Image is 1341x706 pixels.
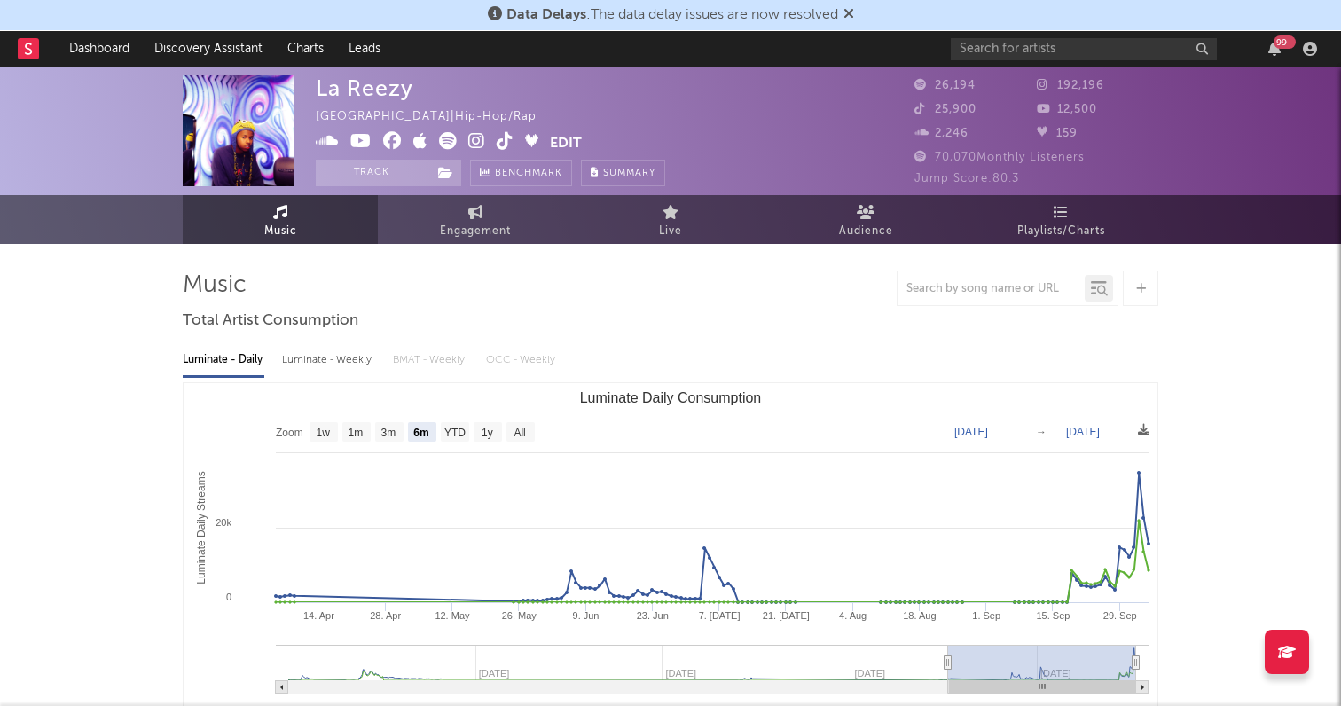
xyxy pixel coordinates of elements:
span: Playlists/Charts [1017,221,1105,242]
text: 1. Sep [972,610,1000,621]
text: 20k [216,517,231,528]
text: 3m [381,427,396,439]
div: [GEOGRAPHIC_DATA] | Hip-Hop/Rap [316,106,557,128]
span: Total Artist Consumption [183,310,358,332]
span: 12,500 [1037,104,1097,115]
div: Luminate - Daily [183,345,264,375]
span: Audience [839,221,893,242]
a: Playlists/Charts [963,195,1158,244]
text: 6m [413,427,428,439]
span: 192,196 [1037,80,1104,91]
text: YTD [444,427,466,439]
text: [DATE] [1066,426,1100,438]
text: 1w [317,427,331,439]
text: Zoom [276,427,303,439]
a: Live [573,195,768,244]
text: Luminate Daily Consumption [580,390,762,405]
button: Track [316,160,427,186]
text: 1y [482,427,493,439]
text: 26. May [502,610,537,621]
span: Jump Score: 80.3 [914,173,1019,184]
a: Dashboard [57,31,142,67]
a: Audience [768,195,963,244]
text: [DATE] [954,426,988,438]
text: 4. Aug [839,610,867,621]
text: Luminate Daily Streams [195,471,208,584]
text: All [514,427,525,439]
button: Edit [550,132,582,154]
a: Benchmark [470,160,572,186]
span: Live [659,221,682,242]
text: 29. Sep [1103,610,1137,621]
span: 70,070 Monthly Listeners [914,152,1085,163]
button: 99+ [1268,42,1281,56]
text: 14. Apr [303,610,334,621]
text: → [1036,426,1047,438]
div: Luminate - Weekly [282,345,375,375]
span: Summary [603,169,655,178]
span: Music [264,221,297,242]
input: Search for artists [951,38,1217,60]
text: 21. [DATE] [763,610,810,621]
text: 0 [226,592,231,602]
span: 25,900 [914,104,976,115]
div: 99 + [1274,35,1296,49]
text: 28. Apr [370,610,401,621]
text: 15. Sep [1036,610,1070,621]
span: : The data delay issues are now resolved [506,8,838,22]
span: 26,194 [914,80,976,91]
text: 1m [349,427,364,439]
span: Data Delays [506,8,586,22]
text: 23. Jun [637,610,669,621]
span: Benchmark [495,163,562,184]
span: 2,246 [914,128,968,139]
text: 12. May [435,610,470,621]
button: Summary [581,160,665,186]
span: 159 [1037,128,1078,139]
a: Discovery Assistant [142,31,275,67]
text: 7. [DATE] [699,610,741,621]
text: 9. Jun [573,610,600,621]
a: Charts [275,31,336,67]
a: Engagement [378,195,573,244]
a: Music [183,195,378,244]
input: Search by song name or URL [898,282,1085,296]
a: Leads [336,31,393,67]
span: Engagement [440,221,511,242]
text: 18. Aug [903,610,936,621]
span: Dismiss [843,8,854,22]
div: La Reezy [316,75,413,101]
